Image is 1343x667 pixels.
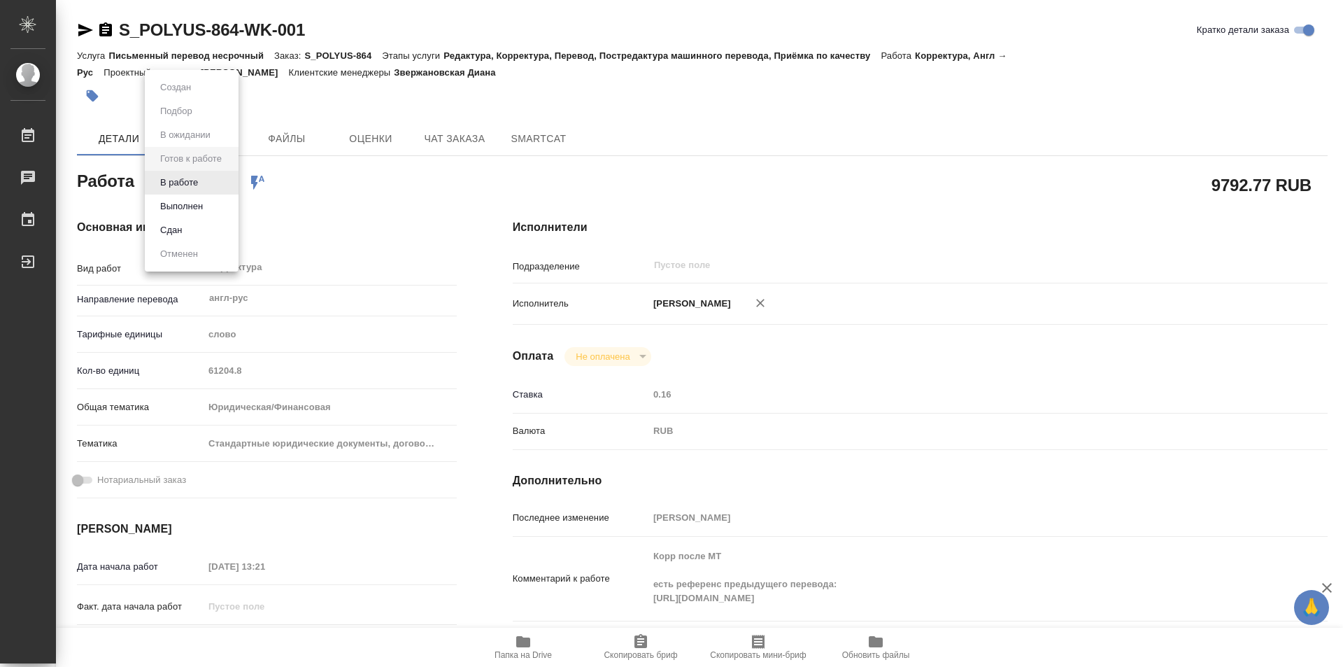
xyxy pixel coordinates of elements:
[156,127,215,143] button: В ожидании
[156,199,207,214] button: Выполнен
[156,104,197,119] button: Подбор
[156,151,226,167] button: Готов к работе
[156,223,186,238] button: Сдан
[156,246,202,262] button: Отменен
[156,175,202,190] button: В работе
[156,80,195,95] button: Создан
